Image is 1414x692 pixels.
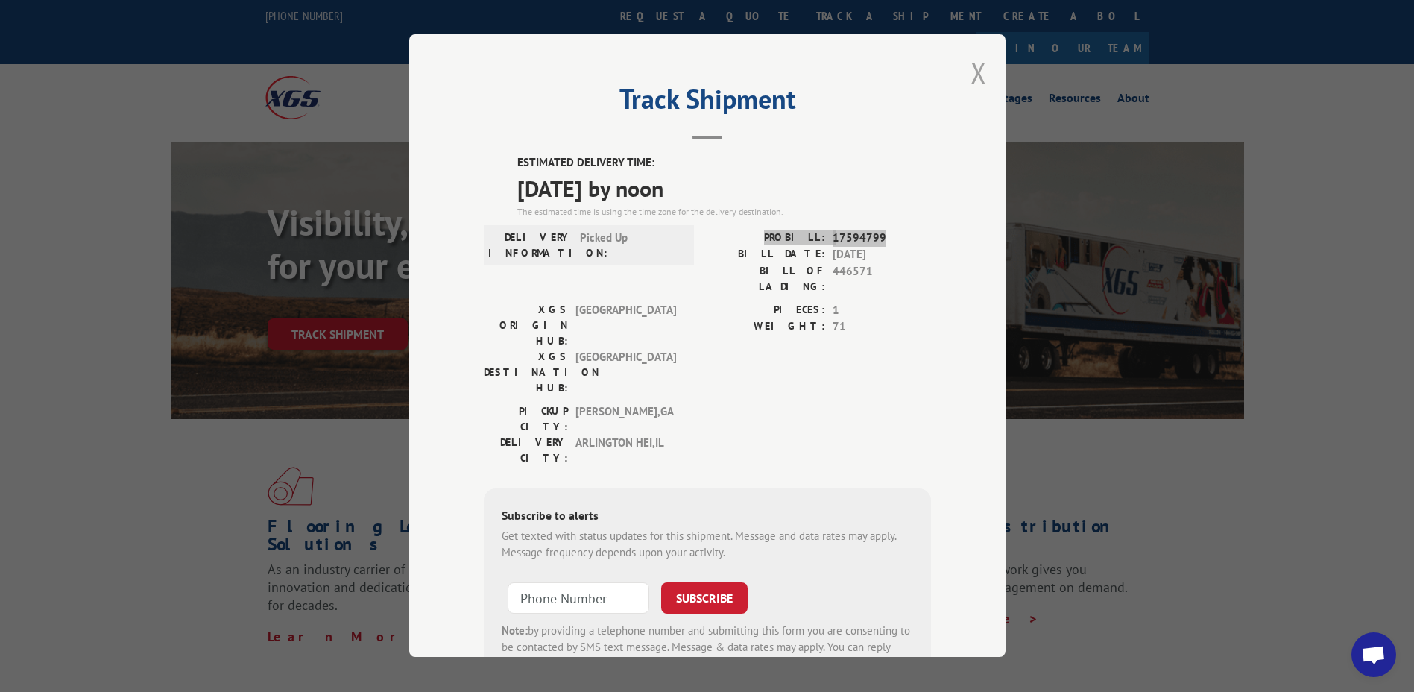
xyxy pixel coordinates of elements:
[502,506,913,528] div: Subscribe to alerts
[484,89,931,117] h2: Track Shipment
[484,403,568,435] label: PICKUP CITY:
[707,302,825,319] label: PIECES:
[707,230,825,247] label: PROBILL:
[517,172,931,205] span: [DATE] by noon
[502,623,528,638] strong: Note:
[508,582,649,614] input: Phone Number
[575,403,676,435] span: [PERSON_NAME] , GA
[707,246,825,263] label: BILL DATE:
[970,53,987,92] button: Close modal
[517,205,931,218] div: The estimated time is using the time zone for the delivery destination.
[484,302,568,349] label: XGS ORIGIN HUB:
[833,230,931,247] span: 17594799
[484,435,568,466] label: DELIVERY CITY:
[833,263,931,295] span: 446571
[833,302,931,319] span: 1
[1351,632,1396,677] a: Open chat
[502,623,913,673] div: by providing a telephone number and submitting this form you are consenting to be contacted by SM...
[661,582,748,614] button: SUBSCRIBE
[575,435,676,466] span: ARLINGTON HEI , IL
[517,154,931,172] label: ESTIMATED DELIVERY TIME:
[502,528,913,562] div: Get texted with status updates for this shipment. Message and data rates may apply. Message frequ...
[707,318,825,336] label: WEIGHT:
[488,230,572,261] label: DELIVERY INFORMATION:
[575,302,676,349] span: [GEOGRAPHIC_DATA]
[575,349,676,396] span: [GEOGRAPHIC_DATA]
[707,263,825,295] label: BILL OF LADING:
[833,318,931,336] span: 71
[580,230,681,261] span: Picked Up
[833,246,931,263] span: [DATE]
[484,349,568,396] label: XGS DESTINATION HUB:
